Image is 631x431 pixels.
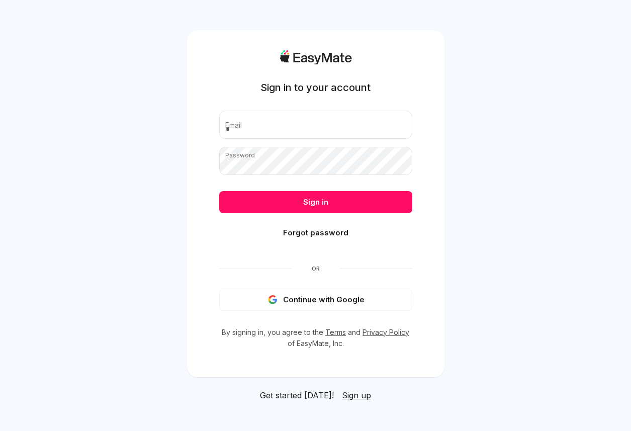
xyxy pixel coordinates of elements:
p: By signing in, you agree to the and of EasyMate, Inc. [219,327,412,349]
h1: Sign in to your account [260,80,371,95]
a: Privacy Policy [363,328,409,336]
button: Continue with Google [219,289,412,311]
a: Terms [325,328,346,336]
span: Sign up [342,390,371,400]
button: Sign in [219,191,412,213]
button: Forgot password [219,222,412,244]
a: Sign up [342,389,371,401]
span: Get started [DATE]! [260,389,334,401]
span: Or [292,265,340,273]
